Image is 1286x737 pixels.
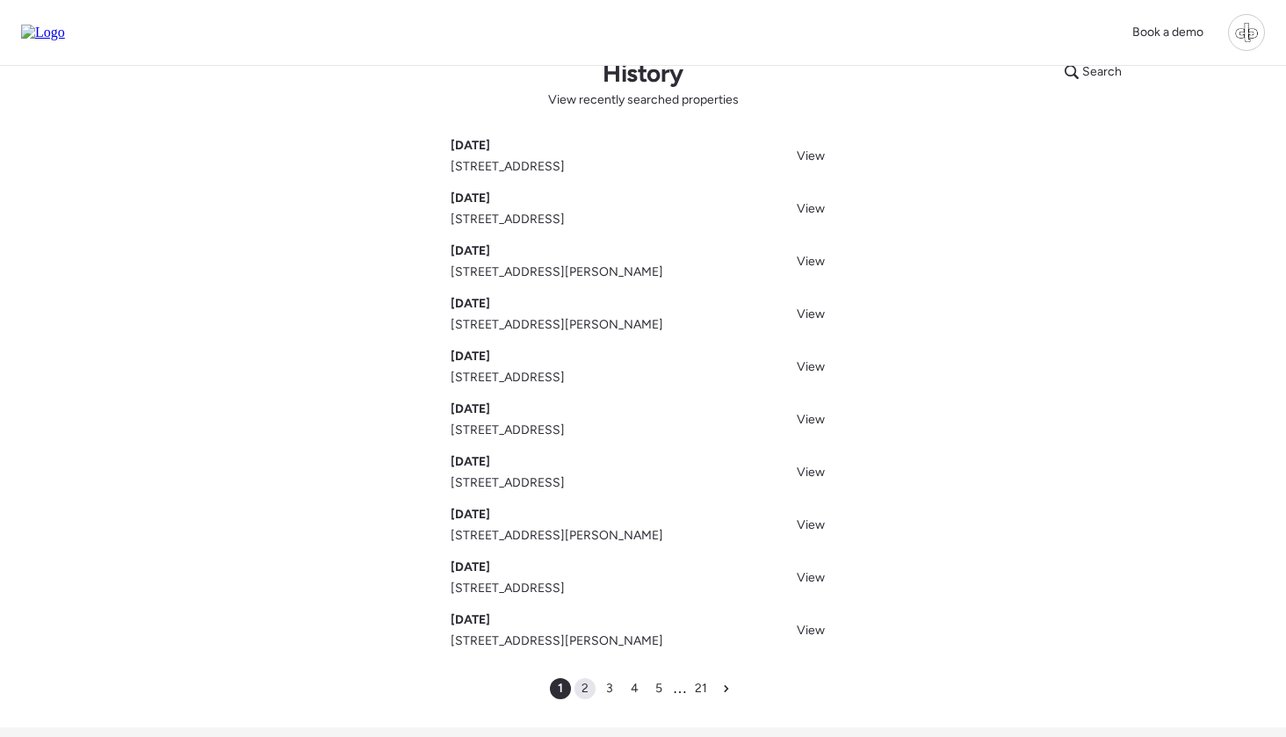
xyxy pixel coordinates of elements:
[786,406,835,431] a: View
[695,680,707,697] span: 21
[451,316,663,334] span: [STREET_ADDRESS][PERSON_NAME]
[558,680,563,697] span: 1
[786,617,835,642] a: View
[786,564,835,589] a: View
[797,201,825,216] span: View
[797,412,825,427] span: View
[451,401,490,418] span: [DATE]
[451,422,565,439] span: [STREET_ADDRESS]
[451,295,490,313] span: [DATE]
[786,459,835,484] a: View
[797,623,825,638] span: View
[786,195,835,220] a: View
[797,254,825,269] span: View
[1082,63,1122,81] span: Search
[606,680,613,697] span: 3
[451,211,565,228] span: [STREET_ADDRESS]
[603,58,683,88] h1: History
[655,680,662,697] span: 5
[548,91,739,109] span: View recently searched properties
[21,25,65,40] img: Logo
[786,248,835,273] a: View
[797,148,825,163] span: View
[451,527,663,545] span: [STREET_ADDRESS][PERSON_NAME]
[451,632,663,650] span: [STREET_ADDRESS][PERSON_NAME]
[451,580,565,597] span: [STREET_ADDRESS]
[786,142,835,168] a: View
[786,300,835,326] a: View
[786,353,835,379] a: View
[451,348,490,365] span: [DATE]
[673,681,687,697] span: …
[451,369,565,387] span: [STREET_ADDRESS]
[631,680,639,697] span: 4
[451,190,490,207] span: [DATE]
[451,611,490,629] span: [DATE]
[451,506,490,524] span: [DATE]
[797,465,825,480] span: View
[451,559,490,576] span: [DATE]
[797,517,825,532] span: View
[797,359,825,374] span: View
[1132,25,1203,40] span: Book a demo
[451,137,490,155] span: [DATE]
[451,453,490,471] span: [DATE]
[797,307,825,322] span: View
[451,158,565,176] span: [STREET_ADDRESS]
[451,264,663,281] span: [STREET_ADDRESS][PERSON_NAME]
[797,570,825,585] span: View
[786,511,835,537] a: View
[451,474,565,492] span: [STREET_ADDRESS]
[582,680,589,697] span: 2
[451,242,490,260] span: [DATE]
